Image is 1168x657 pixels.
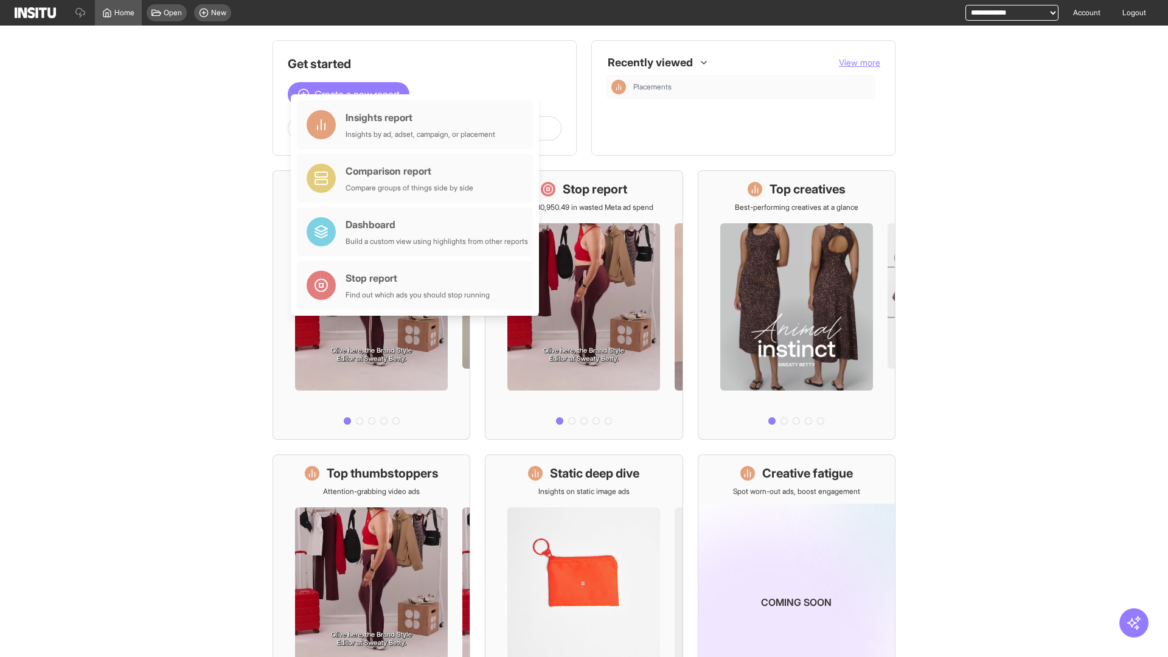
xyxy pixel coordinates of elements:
[633,82,871,92] span: Placements
[770,181,846,198] h1: Top creatives
[164,8,182,18] span: Open
[633,82,672,92] span: Placements
[288,55,561,72] h1: Get started
[346,290,490,300] div: Find out which ads you should stop running
[346,130,495,139] div: Insights by ad, adset, campaign, or placement
[514,203,653,212] p: Save £30,950.49 in wasted Meta ad spend
[346,164,473,178] div: Comparison report
[211,8,226,18] span: New
[346,271,490,285] div: Stop report
[288,82,409,106] button: Create a new report
[346,217,528,232] div: Dashboard
[15,7,56,18] img: Logo
[114,8,134,18] span: Home
[346,183,473,193] div: Compare groups of things side by side
[550,465,639,482] h1: Static deep dive
[839,57,880,69] button: View more
[346,110,495,125] div: Insights report
[538,487,630,496] p: Insights on static image ads
[839,57,880,68] span: View more
[327,465,439,482] h1: Top thumbstoppers
[315,87,400,102] span: Create a new report
[273,170,470,440] a: What's live nowSee all active ads instantly
[485,170,683,440] a: Stop reportSave £30,950.49 in wasted Meta ad spend
[611,80,626,94] div: Insights
[346,237,528,246] div: Build a custom view using highlights from other reports
[735,203,858,212] p: Best-performing creatives at a glance
[323,487,420,496] p: Attention-grabbing video ads
[563,181,627,198] h1: Stop report
[698,170,895,440] a: Top creativesBest-performing creatives at a glance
